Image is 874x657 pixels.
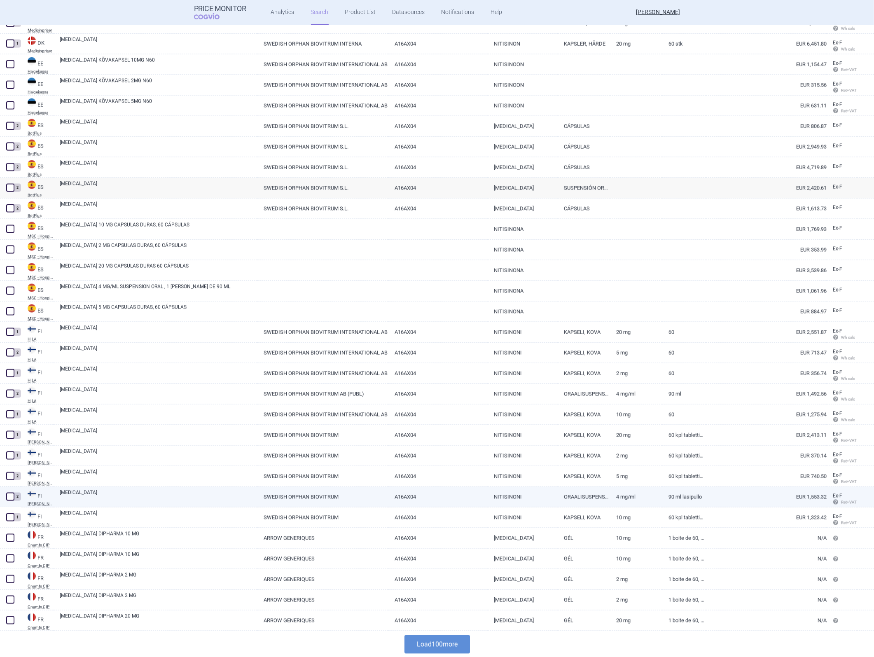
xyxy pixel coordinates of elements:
[662,404,706,425] a: 60
[21,201,54,218] a: ESESBotPlus
[833,308,842,313] span: Ex-factory price
[833,390,842,396] span: Ex-factory price
[28,407,36,416] img: Finland
[257,404,388,425] a: SWEDISH ORPHAN BIOVITRUM INTERNATIONAL AB
[60,36,257,51] a: [MEDICAL_DATA]
[827,37,857,56] a: Ex-F Wh calc
[21,159,54,177] a: ESESBotPlus
[21,324,54,341] a: FIFIHILA
[833,122,842,128] span: Ex-factory price
[257,487,388,507] a: SWEDISH ORPHAN BIOVITRUM
[706,528,827,548] a: N/A
[194,13,231,19] span: COGVIO
[662,507,706,528] a: 60 kpl tablettipurkki, muovi
[388,137,487,157] a: A16AX04
[28,193,54,197] abbr: BotPlus — Online database developed by the General Council of Official Associations of Pharmacist...
[28,131,54,136] abbr: BotPlus — Online database developed by the General Council of Official Associations of Pharmacist...
[28,152,54,156] abbr: BotPlus — Online database developed by the General Council of Official Associations of Pharmacist...
[488,34,558,54] a: NITISINON
[28,502,54,506] abbr: KELA — Pharmaceutical Database of medicinal products maintained by Kela, Finland.
[388,404,487,425] a: A16AX04
[662,446,706,466] a: 60 kpl tablettipurkki, muovi
[488,363,558,383] a: NITISINONI
[662,322,706,342] a: 60
[558,34,610,54] a: KAPSLER, HÅRDE
[833,164,842,169] span: Ex-factory price
[833,500,865,505] span: Ret+VAT calc
[610,343,662,363] a: 5 mg
[827,58,857,77] a: Ex-F Ret+VAT calc
[388,54,487,75] a: A16AX04
[827,202,857,214] a: Ex-F
[28,325,36,333] img: Finland
[833,81,842,87] span: Ex-factory price
[21,56,54,74] a: EEEEHaigekassa
[827,449,857,468] a: Ex-F Ret+VAT calc
[833,472,842,478] span: Ex-factory price
[388,199,487,219] a: A16AX04
[257,34,388,54] a: SWEDISH ORPHAN BIOVITRUM INTERNA
[388,363,487,383] a: A16AX04
[60,262,257,277] a: [MEDICAL_DATA] 20 MG CAPSULAS DURAS 60 CÁPSULAS
[662,343,706,363] a: 60
[488,446,558,466] a: NITISINONI
[827,181,857,194] a: Ex-F
[833,26,855,31] span: Wh calc
[388,528,487,548] a: A16AX04
[706,322,827,342] a: EUR 2,551.87
[827,161,857,173] a: Ex-F
[833,376,855,381] span: Wh calc
[388,116,487,136] a: A16AX04
[610,507,662,528] a: 10 mg
[610,446,662,466] a: 2 mg
[827,490,857,509] a: Ex-F Ret+VAT calc
[488,219,558,239] a: NITISINONA
[28,70,54,74] abbr: Haigekassa — List of medicinal products published by Ministry of Social Affairs, Estonia.
[558,425,610,445] a: KAPSELI, KOVA
[833,521,865,525] span: Ret+VAT calc
[28,173,54,177] abbr: BotPlus — Online database developed by the General Council of Official Associations of Pharmacist...
[28,78,36,86] img: Estonia
[21,468,54,486] a: FIFI[PERSON_NAME]
[488,343,558,363] a: NITISINONI
[21,77,54,94] a: EEEEHaigekassa
[833,267,842,272] span: Ex-factory price
[257,507,388,528] a: SWEDISH ORPHAN BIOVITRUM
[488,137,558,157] a: [MEDICAL_DATA]
[558,137,610,157] a: CÁPSULAS
[833,47,855,51] span: Wh calc
[388,34,487,54] a: A16AX04
[706,425,827,445] a: EUR 2,413.11
[558,343,610,363] a: KAPSELI, KOVA
[662,384,706,404] a: 90 ml
[706,54,827,75] a: EUR 1,154.47
[833,246,842,252] span: Ex-factory price
[833,40,842,46] span: Ex-factory price
[28,482,54,486] abbr: KELA — Pharmaceutical Database of medicinal products maintained by Kela, Finland.
[21,283,54,300] a: ESESMSC - Hospital
[60,139,257,154] a: [MEDICAL_DATA]
[28,57,36,65] img: Estonia
[827,325,857,344] a: Ex-F Wh calc
[60,242,257,257] a: [MEDICAL_DATA] 2 MG CAPSULAS DURAS, 60 CÁPSULAS
[488,507,558,528] a: NITISINONI
[21,365,54,383] a: FIFIHILA
[706,404,827,425] a: EUR 1,275.94
[610,384,662,404] a: 4 mg/ml
[28,28,54,33] abbr: Medicinpriser — Danish Medicine Agency. Erhverv Medicinpriser database for bussines.
[488,178,558,198] a: [MEDICAL_DATA]
[28,469,36,477] img: Finland
[558,178,610,198] a: SUSPENSIÓN ORAL
[488,302,558,322] a: NITISINONA
[21,489,54,506] a: FIFI[PERSON_NAME]
[28,49,54,53] abbr: Medicinpriser — Danish Medicine Agency. Erhverv Medicinpriser database for bussines.
[21,304,54,321] a: ESESMSC - Hospital
[827,470,857,489] a: Ex-F Ret+VAT calc
[706,157,827,178] a: EUR 4,719.89
[833,493,842,499] span: Ex-factory price
[257,384,388,404] a: SWEDISH ORPHAN BIOVITRUM AB (PUBL)
[28,181,36,189] img: Spain
[827,511,857,530] a: Ex-F Ret+VAT calc
[388,178,487,198] a: A16AX04
[21,407,54,424] a: FIFIHILA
